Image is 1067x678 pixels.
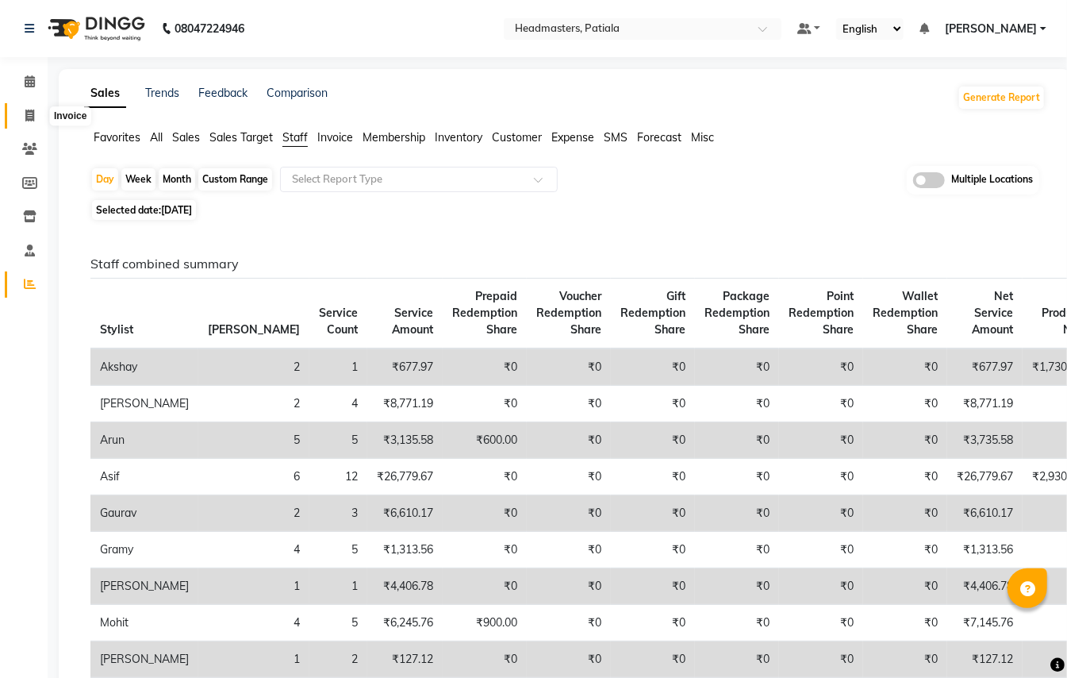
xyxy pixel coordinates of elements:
[551,130,594,144] span: Expense
[611,641,695,678] td: ₹0
[492,130,542,144] span: Customer
[172,130,200,144] span: Sales
[779,349,863,386] td: ₹0
[198,459,309,495] td: 6
[90,495,198,532] td: Gaurav
[691,130,714,144] span: Misc
[620,289,685,337] span: Gift Redemption Share
[94,130,140,144] span: Favorites
[947,349,1023,386] td: ₹677.97
[208,322,300,337] span: [PERSON_NAME]
[779,568,863,605] td: ₹0
[947,386,1023,422] td: ₹8,771.19
[92,200,196,220] span: Selected date:
[309,495,367,532] td: 3
[198,568,309,605] td: 1
[90,256,1033,272] h6: Staff combined summary
[309,532,367,568] td: 5
[611,422,695,459] td: ₹0
[695,641,779,678] td: ₹0
[198,605,309,641] td: 4
[695,605,779,641] td: ₹0
[604,130,628,144] span: SMS
[309,605,367,641] td: 5
[161,204,192,216] span: [DATE]
[945,21,1037,37] span: [PERSON_NAME]
[319,306,358,337] span: Service Count
[863,349,947,386] td: ₹0
[779,641,863,678] td: ₹0
[779,422,863,459] td: ₹0
[367,641,443,678] td: ₹127.12
[863,605,947,641] td: ₹0
[779,605,863,641] td: ₹0
[363,130,425,144] span: Membership
[972,289,1013,337] span: Net Service Amount
[947,605,1023,641] td: ₹7,145.76
[198,422,309,459] td: 5
[267,86,328,100] a: Comparison
[309,641,367,678] td: 2
[198,641,309,678] td: 1
[443,605,527,641] td: ₹900.00
[695,386,779,422] td: ₹0
[198,386,309,422] td: 2
[90,532,198,568] td: Gramy
[443,495,527,532] td: ₹0
[90,568,198,605] td: [PERSON_NAME]
[198,495,309,532] td: 2
[392,306,433,337] span: Service Amount
[527,568,611,605] td: ₹0
[637,130,681,144] span: Forecast
[121,168,155,191] div: Week
[198,349,309,386] td: 2
[611,532,695,568] td: ₹0
[92,168,118,191] div: Day
[779,386,863,422] td: ₹0
[90,349,198,386] td: Akshay
[527,641,611,678] td: ₹0
[947,568,1023,605] td: ₹4,406.78
[779,532,863,568] td: ₹0
[695,422,779,459] td: ₹0
[50,107,90,126] div: Invoice
[40,6,149,51] img: logo
[527,532,611,568] td: ₹0
[611,568,695,605] td: ₹0
[863,459,947,495] td: ₹0
[947,641,1023,678] td: ₹127.12
[695,495,779,532] td: ₹0
[443,422,527,459] td: ₹600.00
[443,459,527,495] td: ₹0
[367,459,443,495] td: ₹26,779.67
[100,322,133,337] span: Stylist
[704,289,770,337] span: Package Redemption Share
[695,568,779,605] td: ₹0
[527,349,611,386] td: ₹0
[90,386,198,422] td: [PERSON_NAME]
[863,422,947,459] td: ₹0
[695,532,779,568] td: ₹0
[175,6,244,51] b: 08047224946
[947,532,1023,568] td: ₹1,313.56
[309,459,367,495] td: 12
[367,605,443,641] td: ₹6,245.76
[536,289,601,337] span: Voucher Redemption Share
[959,87,1044,109] button: Generate Report
[367,568,443,605] td: ₹4,406.78
[527,459,611,495] td: ₹0
[863,568,947,605] td: ₹0
[863,495,947,532] td: ₹0
[159,168,195,191] div: Month
[527,422,611,459] td: ₹0
[435,130,482,144] span: Inventory
[947,495,1023,532] td: ₹6,610.17
[367,349,443,386] td: ₹677.97
[367,386,443,422] td: ₹8,771.19
[84,79,126,108] a: Sales
[198,86,248,100] a: Feedback
[443,532,527,568] td: ₹0
[145,86,179,100] a: Trends
[367,532,443,568] td: ₹1,313.56
[789,289,854,337] span: Point Redemption Share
